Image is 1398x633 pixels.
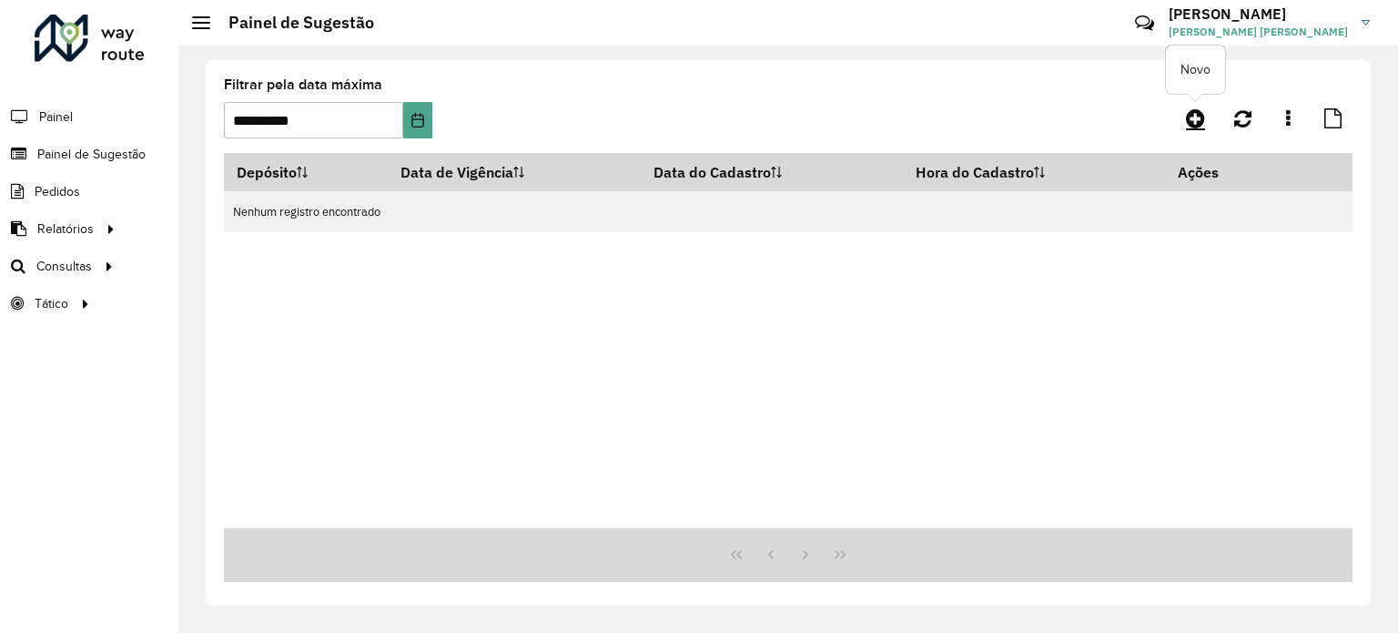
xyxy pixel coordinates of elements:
h2: Painel de Sugestão [210,13,374,33]
a: Contato Rápido [1125,4,1164,43]
span: [PERSON_NAME] [PERSON_NAME] [1169,24,1348,40]
span: Painel [39,107,73,127]
label: Filtrar pela data máxima [224,74,382,96]
span: Consultas [36,257,92,276]
th: Data do Cadastro [642,153,903,191]
div: Novo [1166,46,1225,94]
th: Hora do Cadastro [903,153,1166,191]
span: Painel de Sugestão [37,145,146,164]
h3: [PERSON_NAME] [1169,5,1348,23]
th: Depósito [224,153,388,191]
span: Pedidos [35,182,80,201]
span: Tático [35,294,68,313]
td: Nenhum registro encontrado [224,191,1352,232]
span: Relatórios [37,220,94,239]
th: Ações [1166,153,1275,191]
th: Data de Vigência [388,153,642,191]
button: Choose Date [403,102,432,138]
